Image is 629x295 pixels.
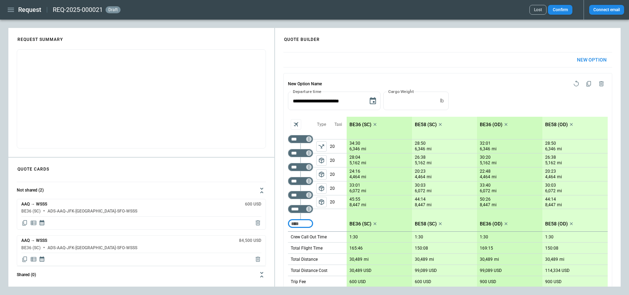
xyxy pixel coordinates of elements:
[291,268,327,274] p: Total Distance Cost
[245,202,261,207] h6: 600 USD
[545,183,556,188] p: 30:03
[415,221,437,227] p: BE58 (SC)
[316,155,327,166] button: left aligned
[330,181,347,195] p: 20
[545,169,556,174] p: 20:23
[557,160,562,166] p: mi
[316,169,327,180] button: left aligned
[254,220,261,226] span: Delete quote
[330,153,347,167] p: 20
[349,146,360,152] p: 6,346
[427,174,432,180] p: mi
[415,141,426,146] p: 28:50
[316,197,327,207] span: Type of sector
[415,155,426,160] p: 26:38
[415,174,425,180] p: 4,464
[480,268,502,273] p: 99,089 USD
[316,183,327,194] span: Type of sector
[427,160,432,166] p: mi
[330,195,347,209] p: 20
[288,220,313,228] div: Too short
[570,78,583,90] span: Reset quote option
[494,257,499,262] p: mi
[595,78,608,90] span: Delete quote option
[291,279,306,285] p: Trip Fee
[559,257,564,262] p: mi
[349,246,363,251] p: 165:46
[361,160,366,166] p: mi
[548,5,572,15] button: Confirm
[318,199,325,206] span: package_2
[17,199,266,266] div: Not shared (2)
[480,169,491,174] p: 22:48
[9,30,71,45] h4: REQUEST SUMMARY
[107,7,119,12] span: draft
[492,174,497,180] p: mi
[30,220,37,226] span: Display detailed quote content
[316,197,327,207] button: left aligned
[492,160,497,166] p: mi
[349,174,360,180] p: 4,464
[48,246,137,250] h6: ADS-AAQ-JFK-[GEOGRAPHIC_DATA]-SFO-WSSS
[349,155,360,160] p: 28:04
[545,221,568,227] p: BE58 (OD)
[364,257,369,262] p: mi
[21,256,28,263] span: Copy quote content
[349,257,362,262] p: 30,489
[39,220,45,226] span: Display quote schedule
[571,52,612,67] button: New Option
[427,146,432,152] p: mi
[545,257,558,262] p: 30,489
[349,221,371,227] p: BE36 (SC)
[388,88,414,94] label: Cargo Weight
[545,141,556,146] p: 28:50
[318,171,325,178] span: package_2
[330,139,347,153] p: 20
[349,183,360,188] p: 33:01
[239,238,261,243] h6: 84,500 USD
[415,279,431,285] p: 600 USD
[545,235,554,240] p: 1:30
[415,246,428,251] p: 150:08
[415,183,426,188] p: 30:03
[557,174,562,180] p: mi
[361,146,366,152] p: mi
[17,273,36,277] h6: Shared (0)
[480,221,503,227] p: BE36 (OD)
[318,185,325,192] span: package_2
[429,257,434,262] p: mi
[361,174,366,180] p: mi
[288,163,313,171] div: Too short
[21,246,41,250] h6: BE36 (SC)
[349,235,358,240] p: 1:30
[334,122,342,128] p: Taxi
[480,246,493,251] p: 169:15
[480,197,491,202] p: 50:26
[415,146,425,152] p: 6,346
[480,122,503,128] p: BE36 (OD)
[316,141,327,152] span: Type of sector
[492,146,497,152] p: mi
[349,169,360,174] p: 24:16
[557,202,562,208] p: mi
[316,155,327,166] span: Type of sector
[545,122,568,128] p: BE58 (OD)
[9,159,58,175] h4: QUOTE CARDS
[366,94,380,108] button: Choose date, selected date is Aug 7, 2025
[415,197,426,202] p: 44:14
[288,135,313,143] div: Too short
[288,78,322,90] h6: New Option Name
[349,202,360,208] p: 8,447
[589,5,624,15] button: Connect email
[480,279,496,285] p: 900 USD
[349,160,360,166] p: 5,162
[361,188,366,194] p: mi
[18,6,41,14] h1: Request
[415,257,428,262] p: 30,489
[291,119,301,130] span: Aircraft selection
[545,146,556,152] p: 6,346
[480,141,491,146] p: 32:01
[557,146,562,152] p: mi
[480,155,491,160] p: 30:20
[276,30,328,45] h4: QUOTE BUILDER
